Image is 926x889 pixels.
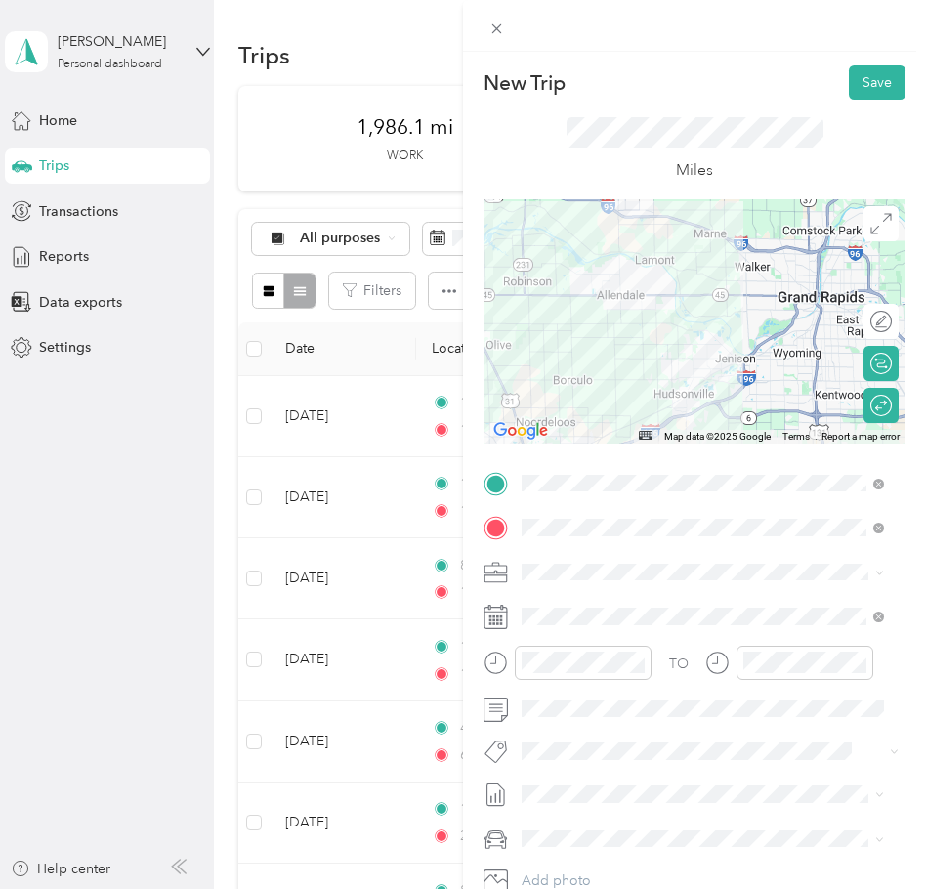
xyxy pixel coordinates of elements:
[849,65,905,100] button: Save
[639,431,652,440] button: Keyboard shortcuts
[782,431,810,442] a: Terms (opens in new tab)
[484,69,566,97] p: New Trip
[488,418,553,444] img: Google
[488,418,553,444] a: Open this area in Google Maps (opens a new window)
[664,431,771,442] span: Map data ©2025 Google
[817,780,926,889] iframe: Everlance-gr Chat Button Frame
[821,431,900,442] a: Report a map error
[676,158,713,183] p: Miles
[669,654,689,674] div: TO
